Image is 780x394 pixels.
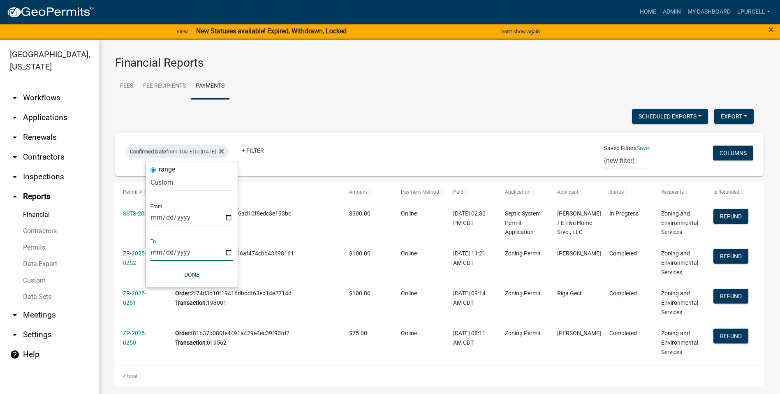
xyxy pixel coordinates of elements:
[713,146,753,160] button: Columns
[123,189,142,195] span: Permit #
[557,290,581,297] span: Riga Geci
[660,4,684,20] a: Admin
[10,172,20,182] i: arrow_drop_down
[175,329,333,348] div: f81b37b080fe4491a429e4ec39f90fd2 019562
[609,330,637,336] span: Completed
[557,250,601,257] span: Jon Anadolli
[609,189,624,195] span: Status
[10,132,20,142] i: arrow_drop_down
[349,189,367,195] span: Amount
[557,330,601,336] span: Thomas Lukken
[10,152,20,162] i: arrow_drop_down
[341,183,393,202] datatable-header-cell: Amount
[609,250,637,257] span: Completed
[601,183,653,202] datatable-header-cell: Status
[175,339,207,346] b: Transaction:
[609,290,637,297] span: Completed
[123,210,159,217] a: SSTS-2025-88
[713,213,748,220] wm-modal-confirm: Refund Payment
[661,189,684,195] span: Recipients
[734,4,773,20] a: lpurcell
[349,250,370,257] span: $100.00
[175,299,207,306] b: Transaction:
[130,148,166,155] span: Confirmed Date
[653,183,706,202] datatable-header-cell: Recipients
[661,290,698,315] span: Zoning and Environmental Services
[557,210,601,236] span: Shawn R Eckerman / E Five Home Srvc., LLC
[453,249,489,268] div: [DATE] 11:21 AM CDT
[453,189,463,195] span: Paid
[10,93,20,103] i: arrow_drop_down
[505,189,530,195] span: Application
[713,253,748,260] wm-modal-confirm: Refund Payment
[175,249,333,268] div: 7884202b69214c06af474cbb43698161 892866
[10,192,20,202] i: arrow_drop_up
[453,329,489,348] div: [DATE] 08:11 AM CDT
[661,250,698,276] span: Zoning and Environmental Services
[401,290,417,297] span: Online
[159,166,175,173] label: range
[549,183,602,202] datatable-header-cell: Applicant
[453,289,489,308] div: [DATE] 09:14 AM CDT
[115,56,764,70] h3: Financial Reports
[115,366,764,387] div: 4 total
[497,25,543,38] button: Don't show again
[175,209,333,228] div: 6be54fe3097d4206ad10f8edc3e193bc 00322Q
[714,109,754,124] button: Export
[713,289,748,304] button: Refund
[505,330,541,336] span: Zoning Permit
[713,209,748,224] button: Refund
[632,109,708,124] button: Scheduled Exports
[167,183,341,202] datatable-header-cell: #
[175,330,191,336] b: Order:
[401,210,417,217] span: Online
[125,145,229,158] div: from [DATE] to [DATE]
[505,250,541,257] span: Zoning Permit
[123,290,146,306] a: ZP-2025-0251
[150,267,233,282] button: Done
[713,293,748,300] wm-modal-confirm: Refund Payment
[557,189,579,195] span: Applicant
[173,25,191,38] a: View
[661,330,698,355] span: Zoning and Environmental Services
[768,25,774,35] button: Close
[401,250,417,257] span: Online
[393,183,445,202] datatable-header-cell: Payment Method
[661,210,698,236] span: Zoning and Environmental Services
[175,289,333,308] div: 2f74d3b10f19416dbbdf63eb14e2714d 193001
[196,27,347,35] strong: New Statuses available! Expired, Withdrawn, Locked
[349,290,370,297] span: $100.00
[123,330,146,346] a: ZP-2025-0250
[10,113,20,123] i: arrow_drop_down
[505,210,541,236] span: Septic System Permit Application
[10,330,20,340] i: arrow_drop_down
[401,330,417,336] span: Online
[713,249,748,264] button: Refund
[453,209,489,228] div: [DATE] 02:30 PM CDT
[705,183,757,202] datatable-header-cell: Is Refunded
[768,24,774,35] span: ×
[713,329,748,343] button: Refund
[636,4,660,20] a: Home
[123,250,146,266] a: ZP-2025-0252
[713,333,748,340] wm-modal-confirm: Refund Payment
[636,145,649,151] a: Save
[115,73,138,100] a: Fees
[10,310,20,320] i: arrow_drop_down
[115,183,167,202] datatable-header-cell: Permit #
[235,143,271,158] a: + Filter
[401,189,439,195] span: Payment Method
[175,290,191,297] b: Order:
[10,350,20,359] i: help
[349,330,367,336] span: $75.00
[684,4,734,20] a: My Dashboard
[191,73,229,100] a: Payments
[505,290,541,297] span: Zoning Permit
[138,73,191,100] a: Fee Recipients
[445,183,498,202] datatable-header-cell: Paid
[609,210,639,217] span: In Progress
[713,189,739,195] span: Is Refunded
[349,210,370,217] span: $300.00
[604,144,636,153] span: Saved Filters
[497,183,549,202] datatable-header-cell: Application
